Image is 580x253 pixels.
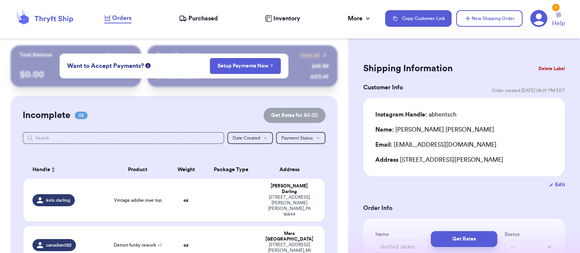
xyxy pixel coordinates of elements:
span: 03 [75,112,88,119]
h3: Customer Info [363,83,403,92]
div: Mara [GEOGRAPHIC_DATA] [263,231,316,242]
span: Date Created [233,136,260,140]
button: New Shipping Order [456,10,523,27]
button: Edit [549,181,565,189]
strong: oz [184,243,188,247]
span: Orders [112,14,131,23]
a: Help [552,12,565,28]
a: Payout [107,51,132,59]
span: Handle [32,166,50,174]
th: Address [258,161,325,179]
button: Date Created [227,132,273,144]
span: Instagram Handle: [375,112,427,118]
span: kels.darling [46,197,70,203]
span: Name: [375,127,394,133]
div: More [348,14,372,23]
button: Setup Payments Now [210,58,281,74]
strong: oz [184,198,188,202]
span: Inventory [273,14,300,23]
input: Search [23,132,224,144]
span: Payout [107,51,123,59]
button: Payment Status [276,132,325,144]
span: Detroit funky rework [114,242,162,248]
span: View all [300,51,319,59]
p: Recent Payments [156,51,198,59]
a: Purchased [179,14,218,23]
th: Weight [168,161,204,179]
div: 1 [552,4,560,11]
h3: Order Info [363,204,565,213]
button: Sort ascending [50,165,56,174]
div: [STREET_ADDRESS][PERSON_NAME] [375,155,553,164]
span: Order created: [DATE] 08:27 PM EDT [492,87,565,94]
span: + 1 [157,243,162,247]
span: Email: [375,142,392,148]
button: Copy Customer Link [385,10,452,27]
th: Product [108,161,168,179]
th: Package Type [204,161,259,179]
a: Orders [104,14,131,23]
a: Setup Payments Now [217,62,273,70]
div: [EMAIL_ADDRESS][DOMAIN_NAME] [375,140,553,149]
span: Want to Accept Payments? [67,61,144,71]
span: Address [375,157,398,163]
div: [PERSON_NAME] Darling [263,183,316,195]
h2: Shipping Information [363,63,453,75]
span: Purchased [188,14,218,23]
button: Get Rates for All (0) [264,108,325,123]
span: Vintage adobe rose top [114,197,162,203]
span: Payment Status [281,136,313,140]
p: $ 0.00 [20,69,133,81]
div: abhentsch [375,110,457,119]
span: Help [552,19,565,28]
a: Inventory [265,14,300,23]
div: [PERSON_NAME] [PERSON_NAME] [375,125,494,134]
button: Delete Label [535,60,568,77]
div: $ 45.99 [312,63,329,70]
div: [STREET_ADDRESS][PERSON_NAME] [PERSON_NAME] , PA 16844 [263,195,316,217]
span: canadian022 [46,242,71,248]
button: Get Rates [431,231,497,247]
a: 1 [530,10,548,27]
p: Total Balance [20,51,52,59]
h2: Incomplete [23,109,70,121]
div: $ 123.45 [310,73,329,81]
a: View all [300,51,329,59]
